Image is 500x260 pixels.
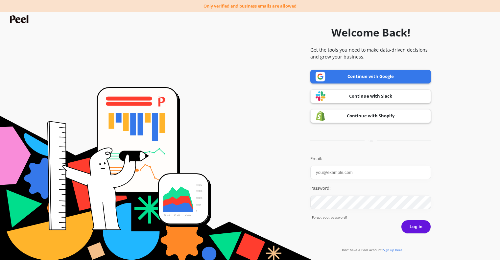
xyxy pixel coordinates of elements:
[310,89,431,103] a: Continue with Slack
[312,215,431,220] a: Forgot yout password?
[310,138,431,143] div: or
[10,15,30,23] img: Peel
[401,220,431,234] button: Log in
[383,248,402,252] span: Sign up here
[310,185,431,192] label: Password:
[341,248,402,252] a: Don't have a Peel account?Sign up here
[310,155,431,162] label: Email:
[316,111,325,121] img: Shopify logo
[310,166,431,179] input: you@example.com
[310,46,431,60] p: Get the tools you need to make data-driven decisions and grow your business.
[310,109,431,123] a: Continue with Shopify
[331,25,410,40] h1: Welcome Back!
[316,72,325,82] img: Google logo
[310,70,431,83] a: Continue with Google
[316,91,325,101] img: Slack logo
